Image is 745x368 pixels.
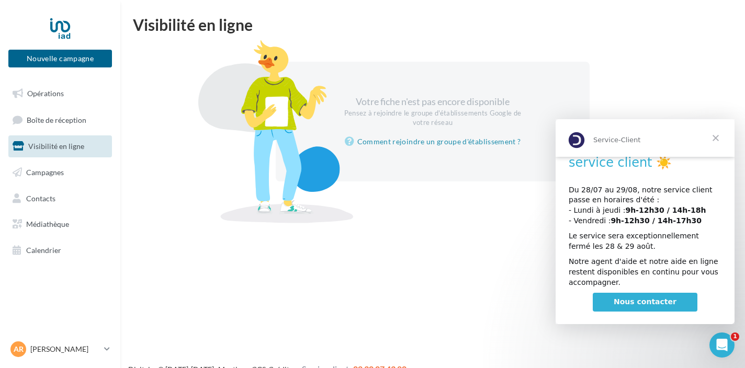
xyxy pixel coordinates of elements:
[6,239,114,261] a: Calendrier
[27,115,86,124] span: Boîte de réception
[343,109,523,128] div: Pensez à rejoindre le groupe d'établissements Google de votre réseau
[556,119,735,324] iframe: Intercom live chat message
[731,332,739,341] span: 1
[26,246,61,255] span: Calendrier
[26,220,69,228] span: Médiathèque
[30,344,100,354] p: [PERSON_NAME]
[6,83,114,105] a: Opérations
[26,168,64,177] span: Campagnes
[343,95,523,127] div: Votre fiche n'est pas encore disponible
[14,344,24,354] span: AR
[27,89,64,98] span: Opérations
[26,193,55,202] span: Contacts
[133,17,732,32] div: Visibilité en ligne
[8,339,112,359] a: AR [PERSON_NAME]
[6,162,114,183] a: Campagnes
[345,135,521,148] a: Comment rejoindre un groupe d'établissement ?
[6,135,114,157] a: Visibilité en ligne
[28,142,84,151] span: Visibilité en ligne
[6,213,114,235] a: Médiathèque
[709,332,735,358] iframe: Intercom live chat
[6,188,114,210] a: Contacts
[8,50,112,67] button: Nouvelle campagne
[6,109,114,131] a: Boîte de réception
